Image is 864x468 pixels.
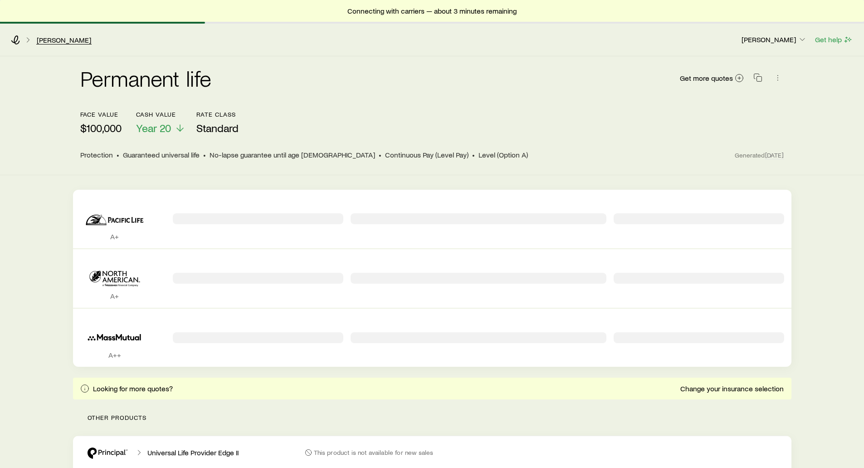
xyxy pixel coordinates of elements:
p: face value [80,111,122,118]
span: • [472,150,475,159]
h2: Permanent life [80,67,212,89]
p: This product is not available for new sales [314,449,434,456]
button: Get help [815,34,853,45]
span: • [379,150,381,159]
p: A+ [80,291,149,301]
span: No-lapse guarantee until age [DEMOGRAPHIC_DATA] [210,150,375,159]
p: Universal Life Provider Edge II [147,448,239,457]
span: Get more quotes [680,74,733,82]
a: Get more quotes [679,73,744,84]
div: Permanent quotes [73,190,791,367]
span: [DATE] [765,151,784,159]
span: Generated [735,151,784,159]
p: [PERSON_NAME] [742,35,807,44]
button: Rate ClassStandard [196,111,239,135]
span: Protection [80,150,113,159]
span: Level (Option A) [478,150,528,159]
span: Continuous Pay (Level Pay) [385,150,469,159]
span: Connecting with carriers — about 3 minutes remaining [347,6,517,15]
button: [PERSON_NAME] [741,34,807,45]
p: Other products [73,399,791,436]
span: • [203,150,206,159]
p: A+ [80,232,149,241]
p: Cash Value [136,111,185,118]
a: [PERSON_NAME] [36,36,92,44]
span: Year 20 [136,122,171,134]
p: A++ [80,350,149,360]
button: Cash ValueYear 20 [136,111,185,135]
p: $100,000 [80,122,122,134]
a: Change your insurance selection [680,384,784,393]
span: Standard [196,122,239,134]
span: • [117,150,119,159]
p: Looking for more quotes? [93,384,173,393]
span: Guaranteed universal life [123,150,200,159]
p: Rate Class [196,111,239,118]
